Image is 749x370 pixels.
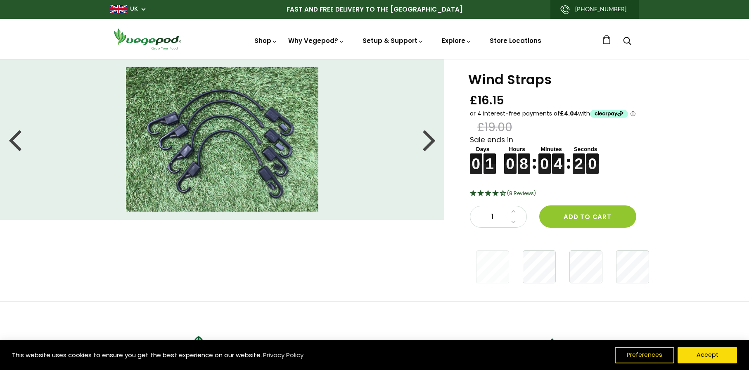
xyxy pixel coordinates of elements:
[468,73,728,86] h1: Wind Straps
[509,206,518,217] a: Increase quantity by 1
[470,153,482,164] figure: 0
[507,190,536,197] span: 4.25 Stars - 8 Reviews
[479,212,507,222] span: 1
[678,347,737,363] button: Accept
[623,38,631,46] a: Search
[470,93,504,108] span: £16.15
[538,153,551,164] figure: 0
[12,351,262,359] span: This website uses cookies to ensure you get the best experience on our website.
[363,36,424,45] a: Setup & Support
[110,27,185,51] img: Vegepod
[552,153,564,164] figure: 4
[126,67,319,212] img: Wind Straps
[490,36,541,45] a: Store Locations
[254,36,277,45] a: Shop
[477,120,512,135] span: £19.00
[504,153,517,164] figure: 0
[262,348,305,363] a: Privacy Policy (opens in a new tab)
[470,189,728,199] div: 4.25 Stars - 8 Reviews
[442,36,472,45] a: Explore
[586,153,599,164] figure: 0
[288,36,344,45] a: Why Vegepod?
[539,205,636,228] button: Add to cart
[615,347,674,363] button: Preferences
[130,5,138,13] a: UK
[573,153,585,164] figure: 2
[509,217,518,228] a: Decrease quantity by 1
[470,135,728,174] div: Sale ends in
[518,153,530,164] figure: 8
[484,153,496,164] figure: 1
[110,5,127,13] img: gb_large.png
